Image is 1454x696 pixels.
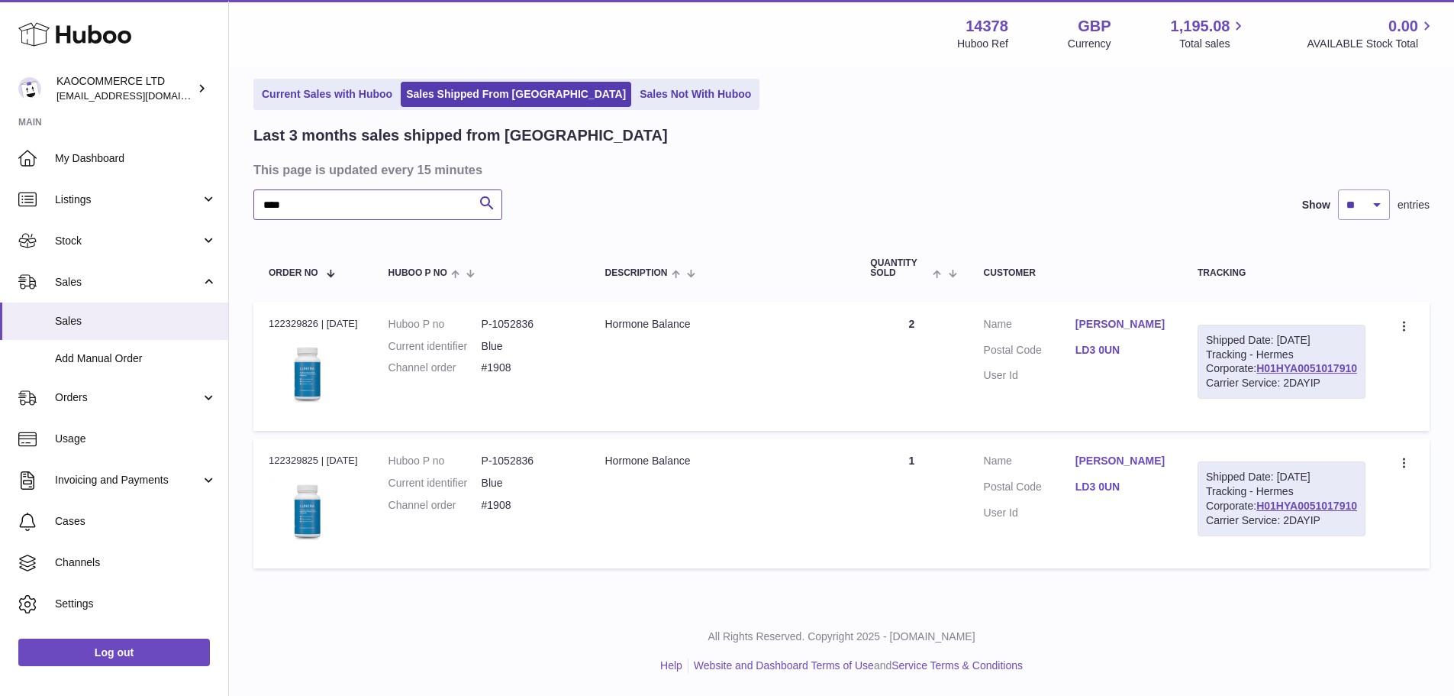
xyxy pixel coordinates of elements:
span: 0.00 [1388,16,1418,37]
span: Sales [55,275,201,290]
dt: Name [984,454,1075,472]
span: Description [604,268,667,278]
a: H01HYA0051017910 [1256,362,1357,374]
img: internalAdmin-14378@internal.huboo.com [18,77,41,100]
a: Help [660,659,682,672]
strong: GBP [1078,16,1111,37]
dd: Blue [482,476,575,490]
dt: User Id [984,368,1075,383]
a: Log out [18,639,210,666]
span: Usage [55,432,217,446]
span: Stock [55,234,201,248]
span: Huboo P no [388,268,447,278]
span: Settings [55,597,217,611]
a: Sales Not With Huboo [634,82,756,107]
span: Sales [55,314,217,329]
span: Total sales [1179,37,1247,51]
a: LD3 0UN [1075,480,1167,494]
div: 122329825 | [DATE] [269,454,358,468]
a: 0.00 AVAILABLE Stock Total [1307,16,1436,51]
a: Service Terms & Conditions [891,659,1023,672]
td: 2 [855,302,968,431]
div: Huboo Ref [957,37,1008,51]
img: 1753264085.png [269,335,345,412]
div: Hormone Balance [604,454,840,468]
dd: #1908 [482,361,575,375]
div: Hormone Balance [604,317,840,332]
dt: Channel order [388,361,482,375]
dt: Huboo P no [388,317,482,332]
a: [PERSON_NAME] [1075,454,1167,468]
h2: Last 3 months sales shipped from [GEOGRAPHIC_DATA] [253,125,668,146]
span: 1,195.08 [1171,16,1230,37]
dt: Postal Code [984,480,1075,498]
td: 1 [855,439,968,568]
span: Invoicing and Payments [55,473,201,487]
span: Quantity Sold [870,258,929,278]
h3: This page is updated every 15 minutes [253,161,1426,178]
strong: 14378 [966,16,1008,37]
img: 1753264085.png [269,473,345,549]
span: Cases [55,514,217,529]
span: Channels [55,555,217,570]
dt: Huboo P no [388,454,482,468]
li: and [688,659,1023,673]
span: Add Manual Order [55,351,217,366]
a: 1,195.08 Total sales [1171,16,1248,51]
div: KAOCOMMERCE LTD [56,74,194,103]
dd: P-1052836 [482,454,575,468]
div: Customer [984,268,1167,278]
dt: Channel order [388,498,482,513]
a: [PERSON_NAME] [1075,317,1167,332]
a: H01HYA0051017910 [1256,500,1357,512]
a: Website and Dashboard Terms of Use [694,659,874,672]
div: Shipped Date: [DATE] [1206,470,1357,484]
div: Tracking - Hermes Corporate: [1198,325,1365,400]
dd: P-1052836 [482,317,575,332]
a: Current Sales with Huboo [256,82,398,107]
span: Orders [55,390,201,405]
dt: Current identifier [388,339,482,354]
div: Tracking - Hermes Corporate: [1198,461,1365,536]
dd: #1908 [482,498,575,513]
span: entries [1398,198,1430,212]
p: All Rights Reserved. Copyright 2025 - [DOMAIN_NAME] [241,630,1442,644]
span: AVAILABLE Stock Total [1307,37,1436,51]
div: 122329826 | [DATE] [269,317,358,331]
span: [EMAIL_ADDRESS][DOMAIN_NAME] [56,89,224,102]
div: Shipped Date: [DATE] [1206,333,1357,348]
div: Tracking [1198,268,1365,278]
dt: Current identifier [388,476,482,490]
span: Order No [269,268,318,278]
dd: Blue [482,339,575,354]
div: Carrier Service: 2DAYIP [1206,376,1357,390]
span: Listings [55,193,201,207]
div: Carrier Service: 2DAYIP [1206,513,1357,528]
dt: Postal Code [984,343,1075,361]
a: LD3 0UN [1075,343,1167,358]
label: Show [1302,198,1330,212]
dt: Name [984,317,1075,335]
span: My Dashboard [55,151,217,166]
a: Sales Shipped From [GEOGRAPHIC_DATA] [401,82,631,107]
div: Currency [1068,37,1111,51]
dt: User Id [984,506,1075,520]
